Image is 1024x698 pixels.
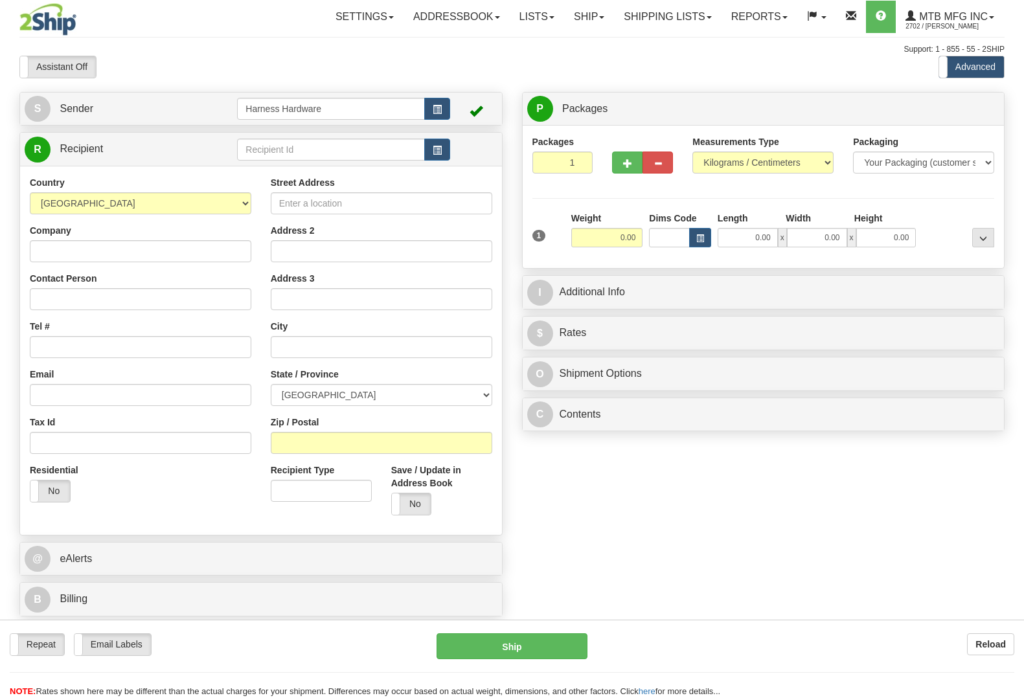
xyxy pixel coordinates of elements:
span: MTB MFG INC [916,11,988,22]
label: Email [30,368,54,381]
span: Billing [60,593,87,604]
input: Recipient Id [237,139,424,161]
a: Settings [326,1,404,33]
label: Tax Id [30,416,55,429]
span: NOTE: [10,686,36,696]
label: No [30,480,70,501]
span: eAlerts [60,553,92,564]
a: R Recipient [25,136,214,163]
a: CContents [527,401,1000,428]
a: Addressbook [404,1,510,33]
label: Dims Code [649,212,696,225]
iframe: chat widget [994,283,1023,415]
span: 1 [532,230,546,242]
label: Width [786,212,811,225]
span: Recipient [60,143,103,154]
label: Repeat [10,634,64,655]
img: logo2702.jpg [19,3,76,36]
a: B Billing [25,586,497,613]
button: Reload [967,633,1014,655]
span: x [847,228,856,247]
a: @ eAlerts [25,546,497,572]
a: Ship [564,1,614,33]
span: @ [25,546,51,572]
label: Packaging [853,135,898,148]
a: OShipment Options [527,361,1000,387]
span: 2702 / [PERSON_NAME] [905,20,1003,33]
input: Sender Id [237,98,424,120]
a: IAdditional Info [527,279,1000,306]
button: Ship [437,633,587,659]
span: Sender [60,103,93,114]
a: Lists [510,1,564,33]
label: Street Address [271,176,335,189]
span: Packages [562,103,608,114]
a: here [639,686,655,696]
b: Reload [975,639,1006,649]
label: Advanced [939,56,1004,77]
label: Country [30,176,65,189]
div: ... [972,228,994,247]
span: O [527,361,553,387]
label: No [392,493,431,514]
div: Support: 1 - 855 - 55 - 2SHIP [19,44,1005,55]
span: B [25,587,51,613]
label: Zip / Postal [271,416,319,429]
label: State / Province [271,368,339,381]
a: Shipping lists [614,1,721,33]
a: Reports [722,1,797,33]
span: C [527,401,553,427]
label: Recipient Type [271,464,335,477]
a: $Rates [527,320,1000,346]
label: Tel # [30,320,50,333]
label: Measurements Type [692,135,779,148]
label: Address 2 [271,224,315,237]
span: R [25,137,51,163]
span: x [778,228,787,247]
label: City [271,320,288,333]
label: Length [718,212,748,225]
label: Company [30,224,71,237]
label: Packages [532,135,575,148]
label: Email Labels [74,634,151,655]
label: Assistant Off [20,56,96,77]
label: Height [854,212,883,225]
label: Contact Person [30,272,97,285]
label: Address 3 [271,272,315,285]
label: Residential [30,464,78,477]
a: MTB MFG INC 2702 / [PERSON_NAME] [896,1,1004,33]
a: S Sender [25,96,237,122]
a: P Packages [527,96,1000,122]
span: I [527,280,553,306]
span: S [25,96,51,122]
label: Weight [571,212,601,225]
span: $ [527,321,553,346]
label: Save / Update in Address Book [391,464,492,490]
span: P [527,96,553,122]
input: Enter a location [271,192,492,214]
